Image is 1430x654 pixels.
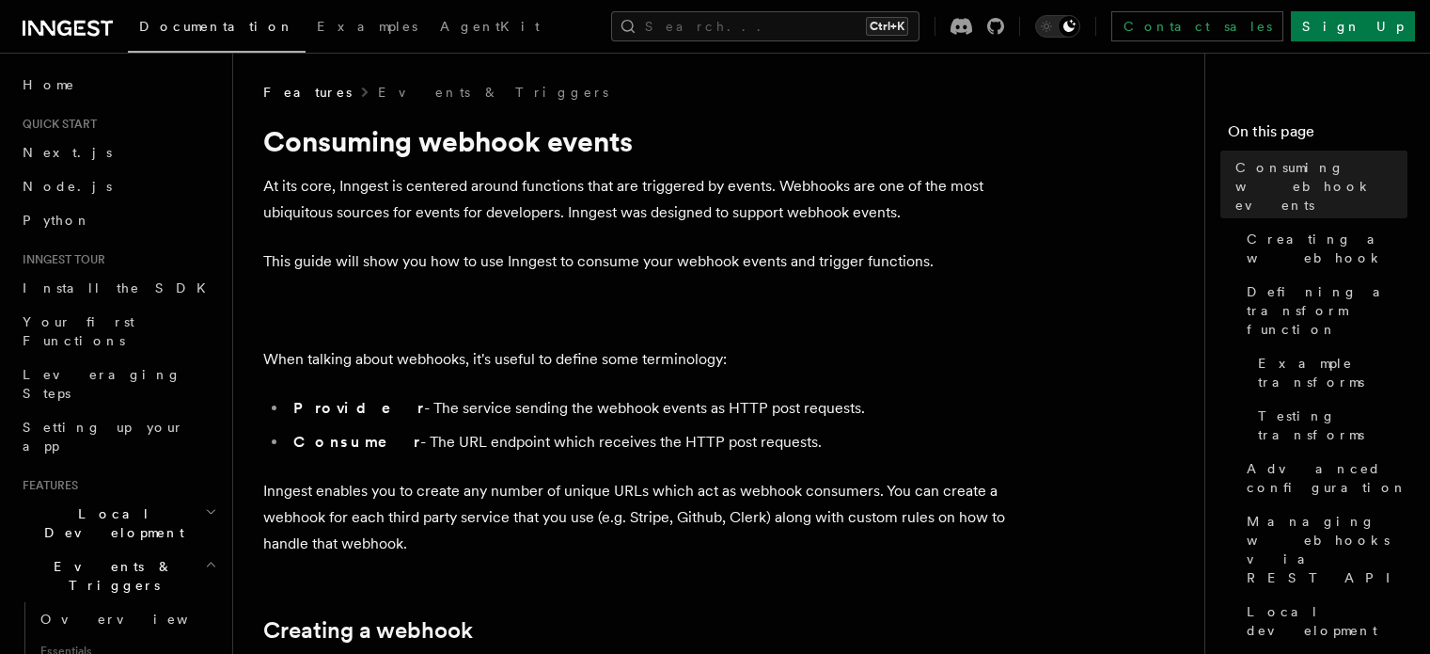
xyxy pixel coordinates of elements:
[1247,512,1407,587] span: Managing webhooks via REST API
[15,504,205,542] span: Local Development
[317,19,417,34] span: Examples
[1247,459,1407,497] span: Advanced configuration
[306,6,429,51] a: Examples
[288,395,1015,422] li: - The service sending the webhook events as HTTP post requests.
[429,6,551,51] a: AgentKit
[15,497,221,550] button: Local Development
[15,271,221,305] a: Install the SDK
[293,399,424,417] strong: Provider
[40,612,234,627] span: Overview
[263,248,1015,275] p: This guide will show you how to use Inngest to consume your webhook events and trigger functions.
[263,346,1015,373] p: When talking about webhooks, it's useful to define some terminology:
[15,557,205,595] span: Events & Triggers
[1239,452,1407,504] a: Advanced configuration
[1239,504,1407,595] a: Managing webhooks via REST API
[15,410,221,463] a: Setting up your app
[866,17,908,36] kbd: Ctrl+K
[23,179,112,194] span: Node.js
[1250,399,1407,452] a: Testing transforms
[23,213,91,228] span: Python
[33,602,221,636] a: Overview
[15,478,78,493] span: Features
[1247,282,1407,339] span: Defining a transform function
[15,169,221,203] a: Node.js
[1291,11,1415,41] a: Sign Up
[23,367,181,401] span: Leveraging Steps
[23,145,112,160] span: Next.js
[1239,595,1407,647] a: Local development
[1258,354,1407,391] span: Example transforms
[15,136,221,169] a: Next.js
[1228,120,1407,151] h4: On this page
[23,280,217,295] span: Install the SDK
[263,83,352,102] span: Features
[139,19,294,34] span: Documentation
[15,358,221,410] a: Leveraging Steps
[15,305,221,358] a: Your first Functions
[440,19,540,34] span: AgentKit
[1239,275,1407,346] a: Defining a transform function
[128,6,306,53] a: Documentation
[15,117,97,132] span: Quick start
[293,433,420,451] strong: Consumer
[263,124,1015,158] h1: Consuming webhook events
[15,203,221,237] a: Python
[23,75,75,94] span: Home
[1239,222,1407,275] a: Creating a webhook
[611,11,919,41] button: Search...Ctrl+K
[1111,11,1283,41] a: Contact sales
[288,429,1015,455] li: - The URL endpoint which receives the HTTP post requests.
[263,173,1015,226] p: At its core, Inngest is centered around functions that are triggered by events. Webhooks are one ...
[1258,407,1407,444] span: Testing transforms
[1235,158,1407,215] span: Consuming webhook events
[1250,346,1407,399] a: Example transforms
[263,478,1015,557] p: Inngest enables you to create any number of unique URLs which act as webhook consumers. You can c...
[1228,151,1407,222] a: Consuming webhook events
[15,252,105,267] span: Inngest tour
[23,314,134,348] span: Your first Functions
[15,68,221,102] a: Home
[1247,602,1407,640] span: Local development
[1035,15,1080,38] button: Toggle dark mode
[23,420,184,454] span: Setting up your app
[378,83,608,102] a: Events & Triggers
[263,617,473,644] a: Creating a webhook
[15,550,221,602] button: Events & Triggers
[1247,230,1407,267] span: Creating a webhook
